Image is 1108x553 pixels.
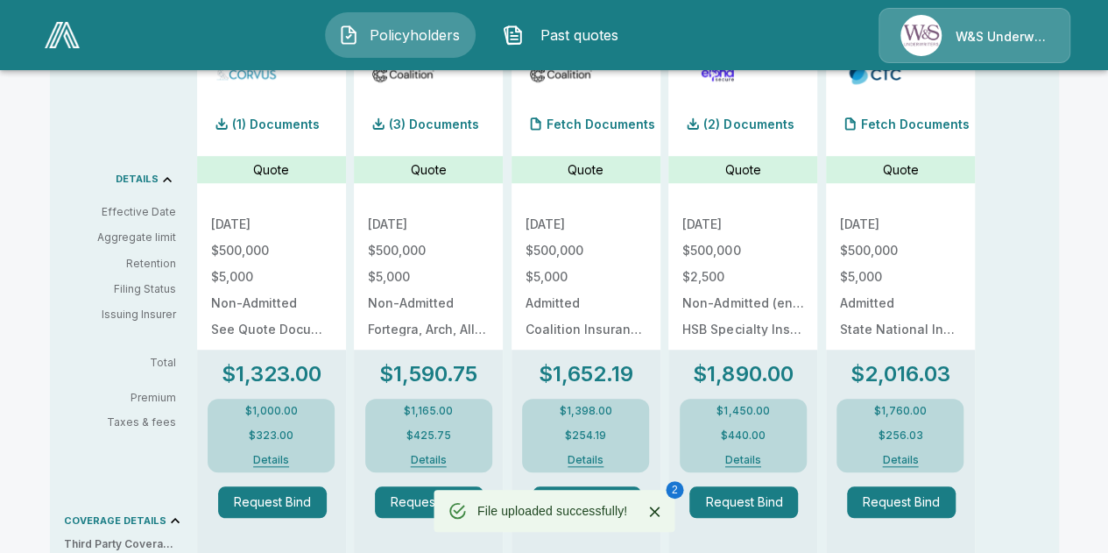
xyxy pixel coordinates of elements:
button: Request Bind [689,486,798,518]
button: Policyholders IconPolicyholders [325,12,476,58]
p: $500,000 [211,245,332,257]
p: Filing Status [64,281,176,297]
p: Quote [725,160,761,179]
p: Admitted [526,297,646,309]
p: Quote [568,160,603,179]
img: cfccyberadmitted [843,60,907,87]
img: Policyholders Icon [338,25,359,46]
p: Quote [253,160,289,179]
p: $1,165.00 [404,406,453,416]
p: [DATE] [682,218,803,230]
p: [DATE] [526,218,646,230]
p: Coalition Insurance Solutions [526,323,646,336]
p: Premium [64,393,190,403]
p: Taxes & fees [64,417,190,428]
p: Effective Date [64,204,176,220]
p: (2) Documents [703,118,794,131]
p: [DATE] [211,218,332,230]
p: Non-Admitted [368,297,489,309]
button: Request Bind [218,486,327,518]
img: corvuscybersurplus [215,60,279,87]
p: See Quote Document [211,323,332,336]
p: $425.75 [406,430,451,441]
p: $1,323.00 [222,364,321,385]
p: $5,000 [211,271,332,283]
span: Policyholders [366,25,462,46]
p: $5,000 [368,271,489,283]
p: $440.00 [721,430,766,441]
p: COVERAGE DETAILS [64,516,166,526]
p: $1,652.19 [539,364,633,385]
button: Details [861,455,939,465]
p: Fortegra, Arch, Allianz, Aspen, Vantage [368,323,489,336]
p: $256.03 [878,430,922,441]
img: coalitioncyber [371,60,435,87]
span: Past quotes [531,25,627,46]
p: $1,890.00 [693,364,793,385]
div: File uploaded successfully! [477,495,627,527]
p: $2,016.03 [850,364,950,385]
img: elphacyberenhanced [686,60,750,87]
span: 2 [666,481,683,499]
p: $500,000 [526,245,646,257]
span: Request Bind [689,486,810,518]
p: DETAILS [116,174,159,184]
span: Request Bind [375,486,496,518]
p: Fetch Documents [861,118,970,131]
button: Request Bind [375,486,483,518]
p: (3) Documents [389,118,479,131]
p: $5,000 [840,271,961,283]
button: Details [547,455,625,465]
p: $500,000 [368,245,489,257]
p: $1,590.75 [379,364,477,385]
p: Quote [882,160,918,179]
p: $1,398.00 [560,406,612,416]
p: $500,000 [840,245,961,257]
p: Fetch Documents [547,118,655,131]
p: [DATE] [840,218,961,230]
p: $5,000 [526,271,646,283]
p: Issuing Insurer [64,307,176,323]
p: $500,000 [682,245,803,257]
p: $1,450.00 [716,406,769,416]
button: Request Bind [533,486,641,518]
span: Request Bind [847,486,968,518]
p: Total [64,358,190,368]
img: AA Logo [45,22,80,48]
p: (1) Documents [232,118,320,131]
img: Past quotes Icon [503,25,524,46]
p: Non-Admitted [211,297,332,309]
p: [DATE] [368,218,489,230]
button: Past quotes IconPast quotes [490,12,640,58]
button: Details [390,455,468,465]
p: State National Insurance Company Inc. [840,323,961,336]
button: Details [232,455,310,465]
span: Request Bind [533,486,653,518]
button: Close [641,499,667,525]
p: $254.19 [565,430,606,441]
p: Quote [411,160,447,179]
span: Request Bind [218,486,339,518]
img: coalitioncyberadmitted [529,60,593,87]
p: HSB Specialty Insurance Company: rated "A++" by A.M. Best (20%), AXIS Surplus Insurance Company: ... [682,323,803,336]
p: Admitted [840,297,961,309]
button: Request Bind [847,486,956,518]
p: $323.00 [249,430,293,441]
p: $1,760.00 [874,406,927,416]
p: $1,000.00 [245,406,298,416]
button: Details [704,455,782,465]
p: Aggregate limit [64,230,176,245]
p: Non-Admitted (enhanced) [682,297,803,309]
p: Retention [64,256,176,272]
p: Third Party Coverage [64,536,190,552]
p: $2,500 [682,271,803,283]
